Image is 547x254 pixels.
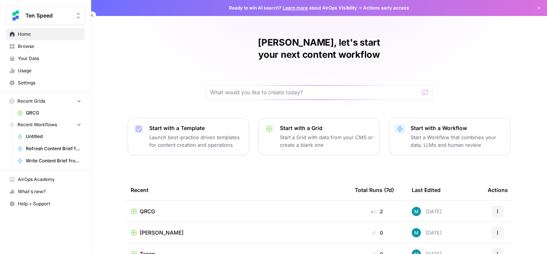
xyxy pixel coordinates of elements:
[18,67,81,74] span: Usage
[355,179,394,200] div: Total Runs (7d)
[412,207,421,216] img: 9k9gt13slxq95qn7lcfsj5lxmi7v
[149,133,243,149] p: Launch best-practice driven templates for content creation and operations
[6,77,85,89] a: Settings
[355,208,400,215] div: 2
[26,145,81,152] span: Refresh Content Brief from Keyword [DEV]
[131,179,343,200] div: Recent
[140,229,183,237] span: [PERSON_NAME]
[412,228,421,237] img: 9k9gt13slxq95qn7lcfsj5lxmi7v
[258,118,380,155] button: Start with a GridStart a Grid with data from your CMS or create a blank one
[18,31,81,38] span: Home
[25,12,71,19] span: Ten Speed
[18,43,81,50] span: Browse
[411,133,504,149] p: Start a Workflow that combines your data, LLMs and human review
[412,228,442,237] div: [DATE]
[6,95,85,107] button: Recent Grids
[6,119,85,130] button: Recent Workflows
[131,229,343,237] a: [PERSON_NAME]
[14,107,85,119] a: QRCG
[488,179,508,200] div: Actions
[140,208,155,215] span: QRCG
[210,89,419,96] input: What would you like to create today?
[229,5,357,11] span: Ready to win AI search? about AirOps Visibility
[280,133,373,149] p: Start a Grid with data from your CMS or create a blank one
[14,155,85,167] a: Write Content Brief from Keyword [DEV]
[6,6,85,25] button: Workspace: Ten Speed
[18,79,81,86] span: Settings
[6,65,85,77] a: Usage
[18,200,81,207] span: Help + Support
[205,37,433,61] h1: [PERSON_NAME], let's start your next content workflow
[26,157,81,164] span: Write Content Brief from Keyword [DEV]
[411,124,504,132] p: Start with a Workflow
[6,186,85,198] button: What's new?
[280,124,373,132] p: Start with a Grid
[14,130,85,143] a: Untitled
[6,28,85,40] a: Home
[363,5,409,11] span: Actions early access
[6,40,85,52] a: Browse
[131,208,343,215] a: QRCG
[26,110,81,116] span: QRCG
[283,5,308,11] a: Learn more
[6,173,85,186] a: AirOps Academy
[149,124,243,132] p: Start with a Template
[128,118,249,155] button: Start with a TemplateLaunch best-practice driven templates for content creation and operations
[9,9,22,22] img: Ten Speed Logo
[355,229,400,237] div: 0
[412,207,442,216] div: [DATE]
[18,176,81,183] span: AirOps Academy
[26,133,81,140] span: Untitled
[18,55,81,62] span: Your Data
[17,121,57,128] span: Recent Workflows
[412,179,441,200] div: Last Edited
[6,198,85,210] button: Help + Support
[6,186,84,197] div: What's new?
[17,98,45,105] span: Recent Grids
[14,143,85,155] a: Refresh Content Brief from Keyword [DEV]
[6,52,85,65] a: Your Data
[389,118,511,155] button: Start with a WorkflowStart a Workflow that combines your data, LLMs and human review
